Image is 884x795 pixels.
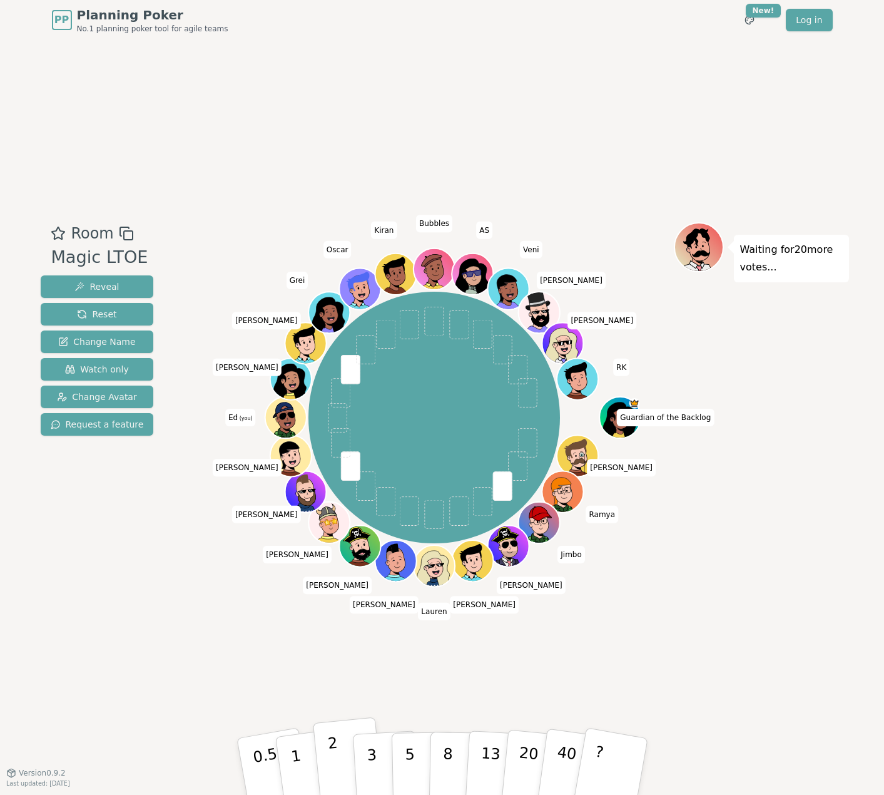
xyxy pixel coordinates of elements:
[450,596,519,613] span: Click to change your name
[41,303,154,326] button: Reset
[746,4,781,18] div: New!
[65,363,129,376] span: Watch only
[51,222,66,245] button: Add as favourite
[267,398,305,437] button: Click to change your avatar
[213,359,282,376] span: Click to change your name
[629,398,640,409] span: Guardian of the Backlog is the host
[71,222,113,245] span: Room
[213,459,282,476] span: Click to change your name
[52,6,228,34] a: PPPlanning PokerNo.1 planning poker tool for agile teams
[51,245,148,270] div: Magic LTOE
[57,391,137,403] span: Change Avatar
[6,768,66,778] button: Version0.9.2
[77,6,228,24] span: Planning Poker
[520,241,542,259] span: Click to change your name
[497,577,566,594] span: Click to change your name
[238,416,253,421] span: (you)
[74,280,119,293] span: Reveal
[232,506,301,523] span: Click to change your name
[54,13,69,28] span: PP
[350,596,419,613] span: Click to change your name
[77,308,116,321] span: Reset
[476,222,492,239] span: Click to change your name
[738,9,761,31] button: New!
[537,272,606,289] span: Click to change your name
[740,241,843,276] p: Waiting for 20 more votes...
[41,413,154,436] button: Request a feature
[557,546,585,563] span: Click to change your name
[323,241,352,259] span: Click to change your name
[41,331,154,353] button: Change Name
[19,768,66,778] span: Version 0.9.2
[41,358,154,381] button: Watch only
[6,780,70,787] span: Last updated: [DATE]
[567,312,636,329] span: Click to change your name
[287,272,308,289] span: Click to change your name
[58,336,135,348] span: Change Name
[41,386,154,408] button: Change Avatar
[586,506,618,523] span: Click to change your name
[232,312,301,329] span: Click to change your name
[51,418,144,431] span: Request a feature
[416,215,452,232] span: Click to change your name
[613,359,629,376] span: Click to change your name
[371,222,397,239] span: Click to change your name
[786,9,832,31] a: Log in
[263,546,332,563] span: Click to change your name
[41,275,154,298] button: Reveal
[587,459,656,476] span: Click to change your name
[617,409,714,426] span: Click to change your name
[418,603,450,620] span: Click to change your name
[225,409,256,426] span: Click to change your name
[303,577,372,594] span: Click to change your name
[77,24,228,34] span: No.1 planning poker tool for agile teams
